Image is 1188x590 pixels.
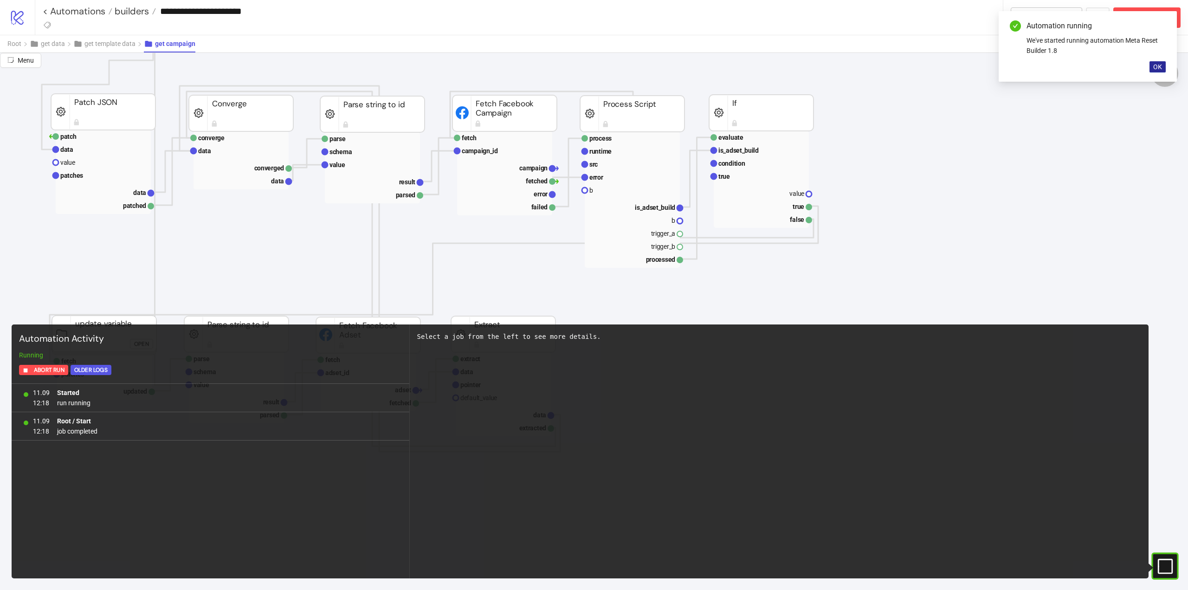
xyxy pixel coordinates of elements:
text: condition [718,160,745,167]
text: data [271,177,284,185]
span: job completed [57,426,97,436]
span: get data [41,40,65,47]
span: 11.09 [33,388,50,398]
text: error [534,190,548,198]
text: is_adset_build [635,204,675,211]
text: src [589,161,598,168]
button: OK [1149,61,1166,72]
text: b [589,187,593,194]
button: get template data [73,35,144,52]
div: Automation running [1027,20,1166,32]
div: Running [15,350,406,360]
button: ... [1086,7,1110,28]
text: schema [329,148,352,156]
text: patch [60,133,77,140]
button: To Widgets [1011,7,1083,28]
span: radius-bottomright [7,57,14,63]
button: get data [30,35,73,52]
a: builders [112,6,156,16]
text: process [589,135,612,142]
span: 12:18 [33,398,50,408]
text: data [133,189,146,196]
button: Abort Run [19,365,68,375]
span: Root [7,40,21,47]
span: Menu [18,57,34,64]
div: We've started running automation Meta Reset Builder 1.8 [1027,35,1166,56]
text: true [718,173,730,180]
a: < Automations [43,6,112,16]
text: is_adset_build [718,147,759,154]
text: campaign_id [462,147,498,155]
text: data [60,146,73,153]
span: check-circle [1010,20,1021,32]
span: get template data [84,40,136,47]
text: runtime [589,148,612,155]
button: get campaign [144,35,195,52]
text: value [789,190,804,197]
text: parse [329,135,346,143]
button: Abort Run [1113,7,1181,28]
span: OK [1153,63,1162,71]
text: converge [198,134,225,142]
span: 11.09 [33,416,50,426]
text: value [60,159,75,166]
text: value [329,161,345,169]
text: data [198,147,211,155]
text: error [589,174,603,181]
span: 12:18 [33,426,50,436]
div: Older Logs [74,365,108,376]
text: evaluate [718,134,743,141]
button: Root [7,35,30,52]
span: get campaign [155,40,195,47]
span: builders [112,5,149,17]
div: Automation Activity [15,328,406,350]
span: run running [57,398,90,408]
div: Select a job from the left to see more details. [417,332,1142,342]
text: patches [60,172,83,179]
text: result [399,178,416,186]
b: Started [57,389,79,396]
button: Older Logs [71,365,111,375]
text: b [671,217,675,224]
b: Root / Start [57,417,91,425]
text: fetch [462,134,477,142]
span: Abort Run [34,365,65,376]
text: campaign [519,164,548,172]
